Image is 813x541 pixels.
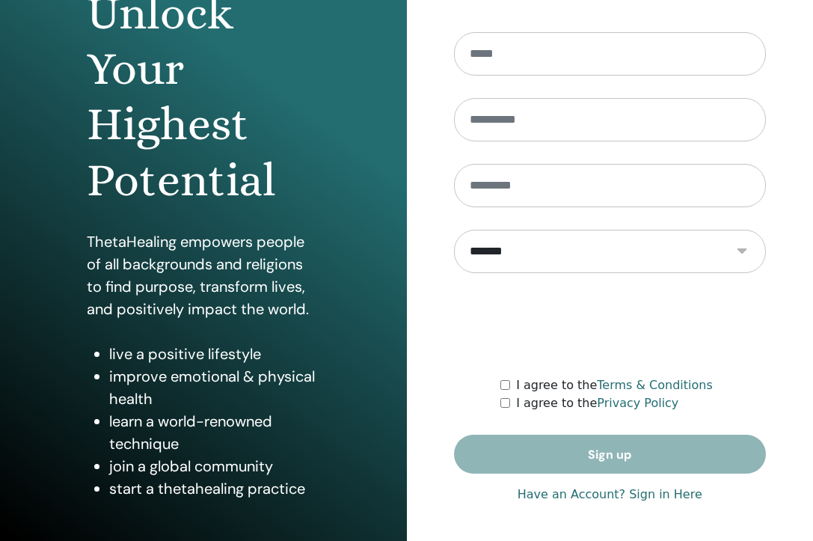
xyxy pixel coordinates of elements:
[597,378,712,392] a: Terms & Conditions
[109,410,320,455] li: learn a world-renowned technique
[516,394,678,412] label: I agree to the
[516,376,713,394] label: I agree to the
[109,477,320,500] li: start a thetahealing practice
[597,396,678,410] a: Privacy Policy
[109,343,320,365] li: live a positive lifestyle
[109,455,320,477] li: join a global community
[518,486,702,504] a: Have an Account? Sign in Here
[87,230,320,320] p: ThetaHealing empowers people of all backgrounds and religions to find purpose, transform lives, a...
[109,365,320,410] li: improve emotional & physical health
[496,296,723,354] iframe: reCAPTCHA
